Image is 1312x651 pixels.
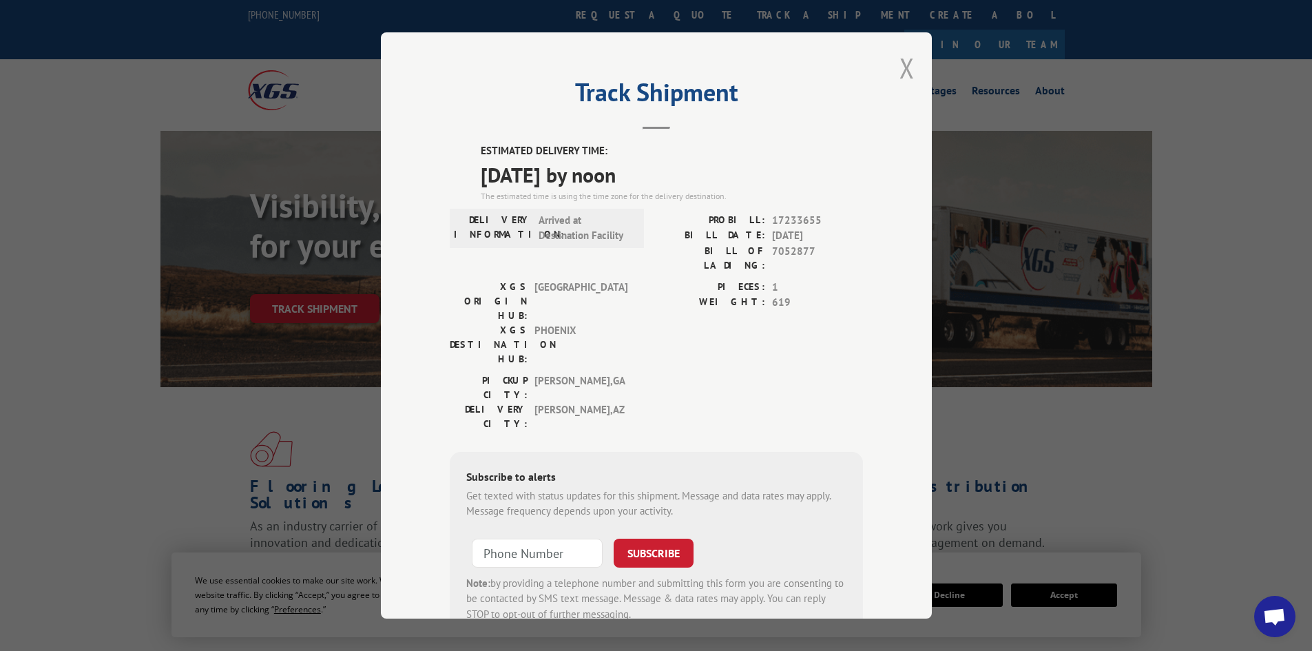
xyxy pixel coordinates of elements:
span: [DATE] by noon [481,159,863,190]
label: PROBILL: [656,213,765,229]
div: The estimated time is using the time zone for the delivery destination. [481,190,863,203]
label: DELIVERY CITY: [450,402,528,431]
span: 1 [772,280,863,296]
button: Close modal [899,50,915,86]
span: [PERSON_NAME] , AZ [534,402,627,431]
div: Subscribe to alerts [466,468,846,488]
label: PICKUP CITY: [450,373,528,402]
label: ESTIMATED DELIVERY TIME: [481,143,863,159]
h2: Track Shipment [450,83,863,109]
strong: Note: [466,577,490,590]
span: Arrived at Destination Facility [539,213,632,244]
label: DELIVERY INFORMATION: [454,213,532,244]
label: WEIGHT: [656,295,765,311]
span: 17233655 [772,213,863,229]
label: XGS ORIGIN HUB: [450,280,528,323]
input: Phone Number [472,539,603,568]
label: BILL OF LADING: [656,244,765,273]
span: 619 [772,295,863,311]
span: [GEOGRAPHIC_DATA] [534,280,627,323]
span: [DATE] [772,228,863,244]
span: PHOENIX [534,323,627,366]
label: BILL DATE: [656,228,765,244]
div: Open chat [1254,596,1295,637]
label: PIECES: [656,280,765,296]
span: [PERSON_NAME] , GA [534,373,627,402]
label: XGS DESTINATION HUB: [450,323,528,366]
button: SUBSCRIBE [614,539,694,568]
span: 7052877 [772,244,863,273]
div: by providing a telephone number and submitting this form you are consenting to be contacted by SM... [466,576,846,623]
div: Get texted with status updates for this shipment. Message and data rates may apply. Message frequ... [466,488,846,519]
